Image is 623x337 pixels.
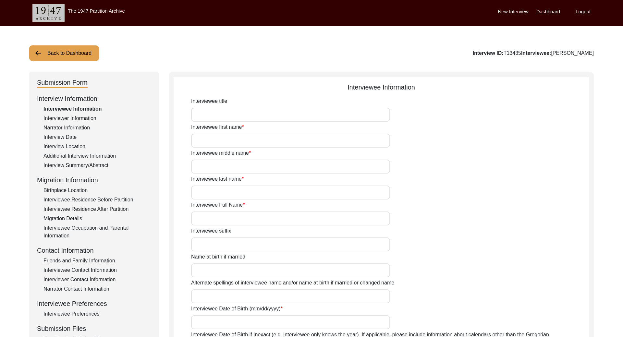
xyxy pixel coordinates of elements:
[43,205,151,213] div: Interviewee Residence After Partition
[32,4,65,22] img: header-logo.png
[37,246,151,255] div: Contact Information
[43,187,151,194] div: Birthplace Location
[191,227,231,235] label: Interviewee suffix
[37,78,88,88] div: Submission Form
[473,50,504,56] b: Interview ID:
[43,114,151,122] div: Interviewer Information
[576,8,591,16] label: Logout
[43,215,151,223] div: Migration Details
[37,299,151,308] div: Interviewee Preferences
[43,285,151,293] div: Narrator Contact Information
[43,143,151,150] div: Interview Location
[43,105,151,113] div: Interviewee Information
[191,149,251,157] label: Interviewee middle name
[191,175,244,183] label: Interviewee last name
[37,175,151,185] div: Migration Information
[43,310,151,318] div: Interviewee Preferences
[43,124,151,132] div: Narrator Information
[34,49,42,57] img: arrow-left.png
[191,201,245,209] label: Interviewee Full Name
[498,8,529,16] label: New Interview
[191,305,283,313] label: Interviewee Date of Birth (mm/dd/yyyy)
[37,94,151,103] div: Interview Information
[174,82,589,92] div: Interviewee Information
[43,196,151,204] div: Interviewee Residence Before Partition
[191,279,394,287] label: Alternate spellings of interviewee name and/or name at birth if married or changed name
[191,253,245,261] label: Name at birth if married
[68,8,125,14] label: The 1947 Partition Archive
[43,162,151,169] div: Interview Summary/Abstract
[43,133,151,141] div: Interview Date
[43,224,151,240] div: Interviewee Occupation and Parental Information
[37,324,151,333] div: Submission Files
[43,266,151,274] div: Interviewee Contact Information
[536,8,560,16] label: Dashboard
[43,257,151,265] div: Friends and Family Information
[191,97,227,105] label: Interviewee title
[43,152,151,160] div: Additional Interview Information
[191,123,244,131] label: Interviewee first name
[473,49,594,57] div: T13435 [PERSON_NAME]
[521,50,551,56] b: Interviewee:
[29,45,99,61] button: Back to Dashboard
[43,276,151,283] div: Interviewer Contact Information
